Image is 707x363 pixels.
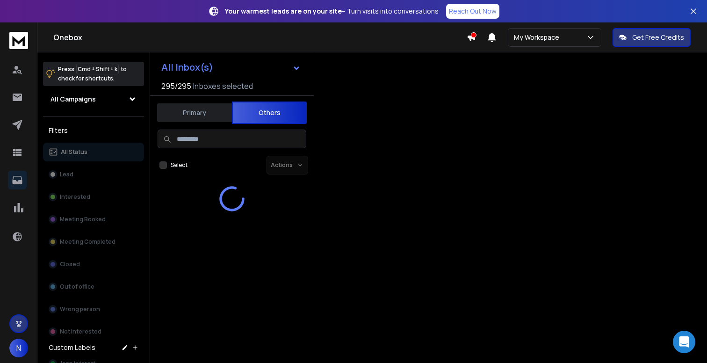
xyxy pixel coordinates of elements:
h3: Inboxes selected [193,80,253,92]
button: Primary [157,102,232,123]
p: My Workspace [514,33,563,42]
p: Get Free Credits [632,33,684,42]
label: Select [171,161,188,169]
span: 295 / 295 [161,80,191,92]
a: Reach Out Now [446,4,499,19]
p: Reach Out Now [449,7,497,16]
h3: Custom Labels [49,343,95,352]
h1: All Campaigns [50,94,96,104]
button: Others [232,102,307,124]
button: Get Free Credits [613,28,691,47]
span: Cmd + Shift + k [76,64,119,74]
div: Open Intercom Messenger [673,331,695,353]
p: – Turn visits into conversations [225,7,439,16]
h1: All Inbox(s) [161,63,213,72]
p: Press to check for shortcuts. [58,65,127,83]
button: All Inbox(s) [154,58,308,77]
button: All Campaigns [43,90,144,109]
h3: Filters [43,124,144,137]
strong: Your warmest leads are on your site [225,7,342,15]
button: N [9,339,28,357]
img: logo [9,32,28,49]
h1: Onebox [53,32,467,43]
